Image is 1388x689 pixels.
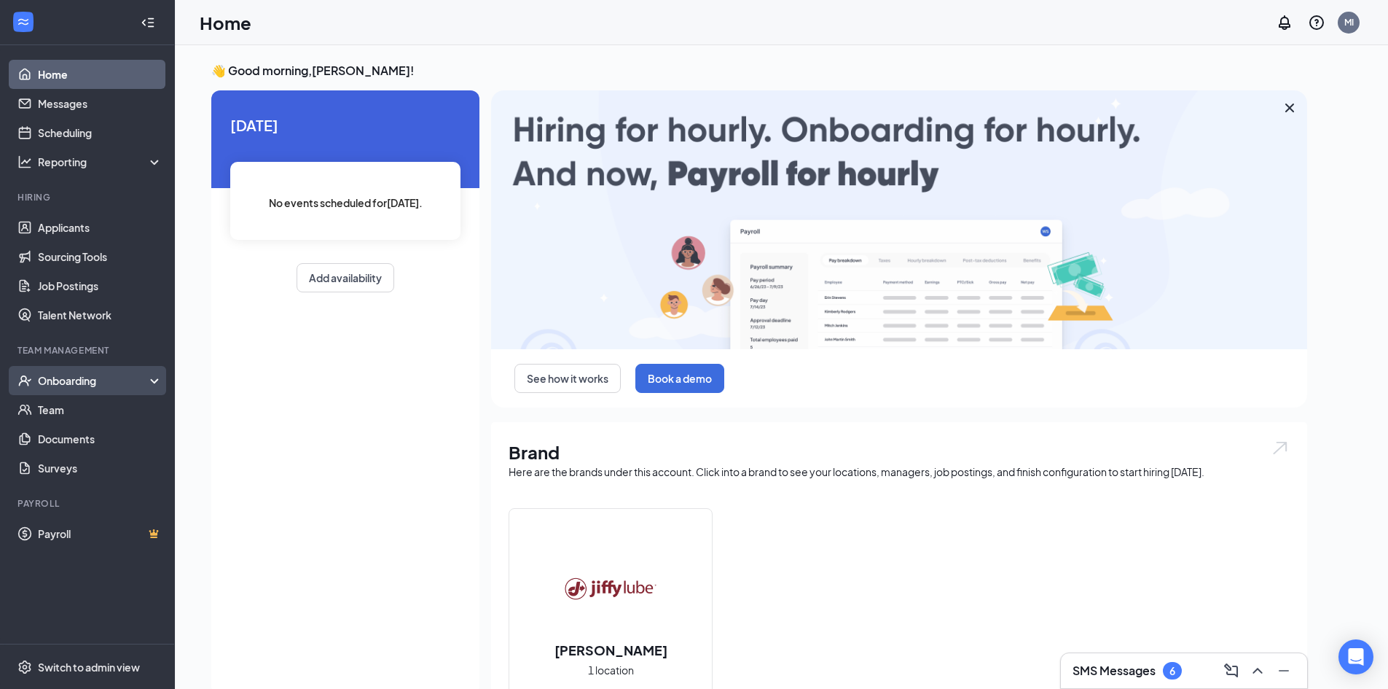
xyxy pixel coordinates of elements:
[269,195,423,211] span: No events scheduled for [DATE] .
[1308,14,1325,31] svg: QuestionInfo
[17,660,32,674] svg: Settings
[509,464,1290,479] div: Here are the brands under this account. Click into a brand to see your locations, managers, job p...
[38,660,140,674] div: Switch to admin view
[1338,639,1373,674] div: Open Intercom Messenger
[1220,659,1243,682] button: ComposeMessage
[38,118,162,147] a: Scheduling
[38,395,162,424] a: Team
[38,271,162,300] a: Job Postings
[141,15,155,30] svg: Collapse
[1281,99,1298,117] svg: Cross
[38,373,150,388] div: Onboarding
[1272,659,1295,682] button: Minimize
[38,242,162,271] a: Sourcing Tools
[509,440,1290,464] h1: Brand
[1223,662,1240,680] svg: ComposeMessage
[1344,16,1354,28] div: MI
[38,519,162,548] a: PayrollCrown
[1249,662,1266,680] svg: ChevronUp
[200,10,251,35] h1: Home
[297,263,394,292] button: Add availability
[635,364,724,393] button: Book a demo
[1169,665,1175,677] div: 6
[38,89,162,118] a: Messages
[17,344,160,357] div: Team Management
[1271,440,1290,456] img: open.6027fd2a22e1237b5b06.svg
[1073,663,1156,679] h3: SMS Messages
[38,155,163,169] div: Reporting
[17,191,160,203] div: Hiring
[211,63,1307,79] h3: 👋 Good morning, [PERSON_NAME] !
[491,90,1307,349] img: payroll-large.gif
[1276,14,1293,31] svg: Notifications
[564,542,657,635] img: Jiffy Lube
[38,424,162,454] a: Documents
[38,300,162,330] a: Talent Network
[17,155,32,169] svg: Analysis
[17,373,32,388] svg: UserCheck
[1246,659,1269,682] button: ChevronUp
[1275,662,1293,680] svg: Minimize
[38,213,162,242] a: Applicants
[230,114,460,136] span: [DATE]
[38,454,162,483] a: Surveys
[16,15,31,29] svg: WorkstreamLogo
[17,497,160,510] div: Payroll
[540,641,682,659] h2: [PERSON_NAME]
[514,364,621,393] button: See how it works
[588,662,634,678] span: 1 location
[38,60,162,89] a: Home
